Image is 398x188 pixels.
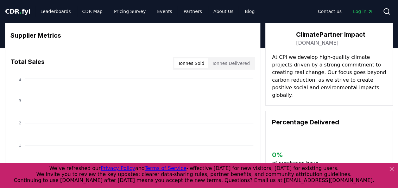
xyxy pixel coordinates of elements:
span: CDR fyi [5,8,30,15]
a: Partners [179,6,207,17]
a: CDR.fyi [5,7,30,16]
button: Tonnes Sold [174,58,208,68]
a: About Us [208,6,238,17]
h3: Total Sales [10,57,45,70]
a: Pricing Survey [109,6,151,17]
tspan: 2 [19,121,21,125]
h3: ClimatePartner Impact [296,30,365,39]
tspan: 3 [19,99,21,103]
a: Leaderboards [35,6,76,17]
tspan: 4 [19,78,21,82]
p: At CPI we develop high-quality climate projects driven by a strong commitment to creating real ch... [272,53,386,99]
a: Blog [240,6,260,17]
a: Log in [348,6,378,17]
a: [DOMAIN_NAME] [296,39,338,47]
span: Log in [353,8,373,15]
p: of purchases have been delivered [272,160,321,175]
a: Contact us [313,6,347,17]
nav: Main [313,6,378,17]
a: Events [152,6,177,17]
h3: 0 % [272,150,321,160]
h3: Percentage Delivered [272,117,386,127]
nav: Main [35,6,260,17]
a: CDR Map [77,6,108,17]
button: Tonnes Delivered [208,58,254,68]
h3: Supplier Metrics [10,31,255,40]
span: . [20,8,22,15]
tspan: 1 [19,143,21,147]
img: ClimatePartner Impact-logo [272,29,290,47]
